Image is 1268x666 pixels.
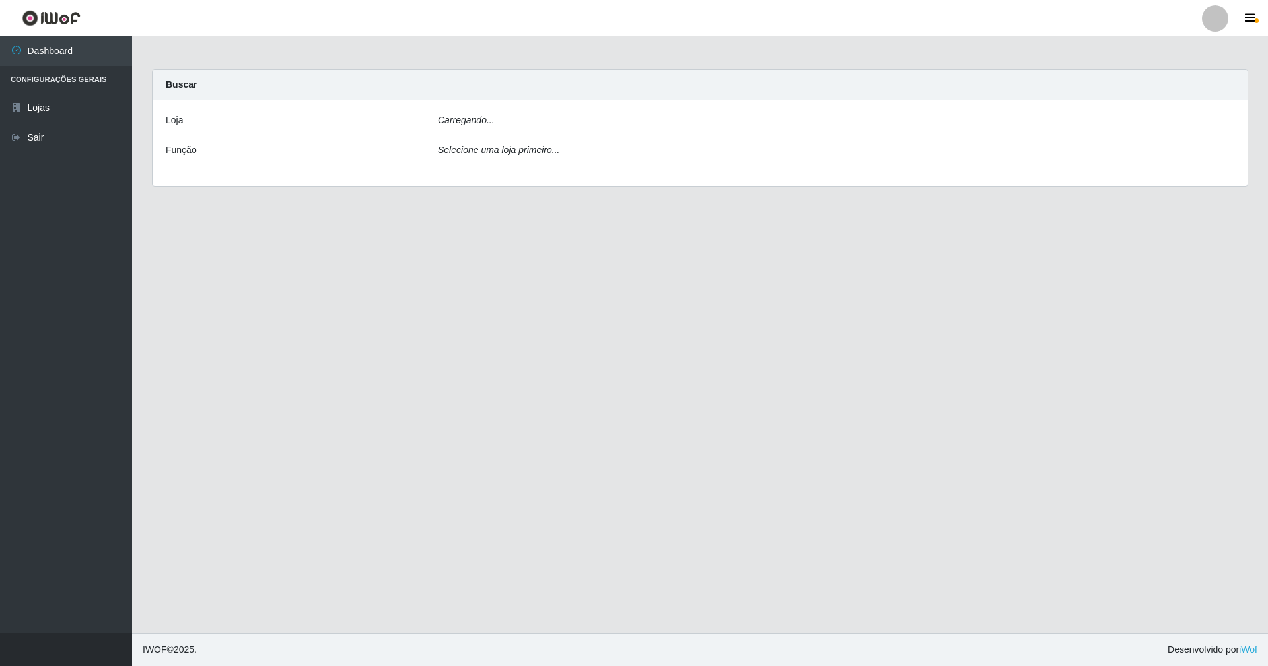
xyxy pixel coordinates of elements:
span: © 2025 . [143,643,197,657]
span: IWOF [143,644,167,655]
img: CoreUI Logo [22,10,81,26]
i: Selecione uma loja primeiro... [438,145,559,155]
i: Carregando... [438,115,495,125]
a: iWof [1239,644,1257,655]
span: Desenvolvido por [1168,643,1257,657]
label: Função [166,143,197,157]
strong: Buscar [166,79,197,90]
label: Loja [166,114,183,127]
